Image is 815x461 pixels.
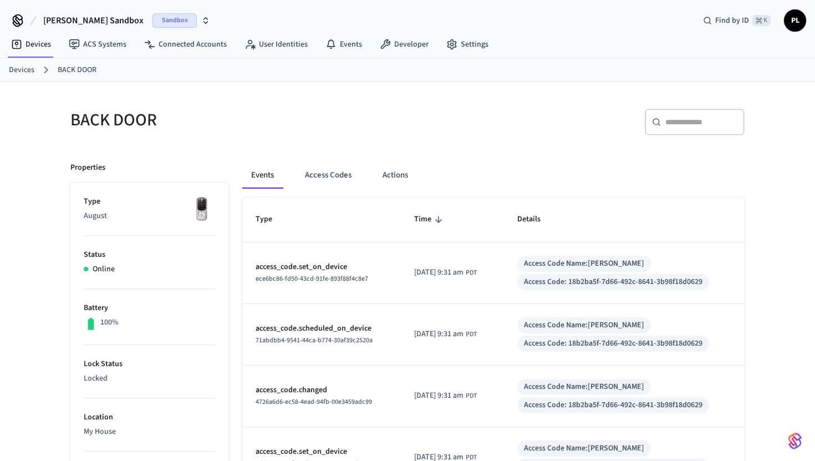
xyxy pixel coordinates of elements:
div: Access Code Name: [PERSON_NAME] [524,258,644,270]
p: access_code.set_on_device [256,446,388,458]
img: SeamLogoGradient.69752ec5.svg [788,432,802,450]
a: ACS Systems [60,34,135,54]
span: [DATE] 9:31 am [414,390,463,402]
div: Access Code: 18b2ba5f-7d66-492c-8641-3b98f18d0629 [524,276,702,288]
a: Devices [9,64,34,76]
a: Developer [371,34,437,54]
span: PL [785,11,805,31]
a: Connected Accounts [135,34,236,54]
p: access_code.set_on_device [256,261,388,273]
p: Location [84,412,216,423]
span: [DATE] 9:31 am [414,267,463,278]
p: My House [84,426,216,438]
span: PDT [466,330,477,340]
span: [DATE] 9:31 am [414,328,463,340]
a: Events [317,34,371,54]
span: 71abdbb4-9541-44ca-b774-30af39c2520a [256,336,373,345]
span: PDT [466,391,477,401]
p: Type [84,196,216,207]
span: Find by ID [715,15,749,26]
span: [PERSON_NAME] Sandbox [43,14,144,27]
div: Access Code Name: [PERSON_NAME] [524,381,644,393]
button: Events [242,162,283,189]
p: Lock Status [84,358,216,370]
p: Properties [70,162,105,174]
div: Access Code: 18b2ba5f-7d66-492c-8641-3b98f18d0629 [524,399,702,411]
img: Yale Assure Touchscreen Wifi Smart Lock, Satin Nickel, Front [188,196,216,224]
p: 100% [100,317,119,328]
p: Battery [84,302,216,314]
span: Type [256,211,287,228]
div: Access Code Name: [PERSON_NAME] [524,320,644,331]
a: BACK DOOR [58,64,96,76]
span: 4726a6d6-ec58-4ead-94fb-00e3459adc99 [256,397,372,407]
h5: BACK DOOR [70,109,401,131]
p: August [84,210,216,222]
div: ant example [242,162,745,189]
p: Locked [84,373,216,384]
a: Settings [437,34,497,54]
div: America/Los_Angeles [414,390,477,402]
span: ece6bc86-fd50-43cd-91fe-893f88f4c8e7 [256,274,368,283]
div: America/Los_Angeles [414,267,477,278]
span: ⌘ K [752,15,771,26]
p: Status [84,249,216,261]
button: PL [784,9,806,32]
span: Details [517,211,555,228]
p: access_code.changed [256,384,388,396]
div: America/Los_Angeles [414,328,477,340]
span: PDT [466,268,477,278]
span: Sandbox [152,13,197,28]
p: access_code.scheduled_on_device [256,323,388,335]
span: Time [414,211,446,228]
p: Online [93,264,115,275]
a: User Identities [236,34,317,54]
div: Access Code Name: [PERSON_NAME] [524,443,644,454]
button: Actions [374,162,417,189]
div: Find by ID⌘ K [694,11,780,31]
div: Access Code: 18b2ba5f-7d66-492c-8641-3b98f18d0629 [524,338,702,349]
a: Devices [2,34,60,54]
button: Access Codes [296,162,360,189]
